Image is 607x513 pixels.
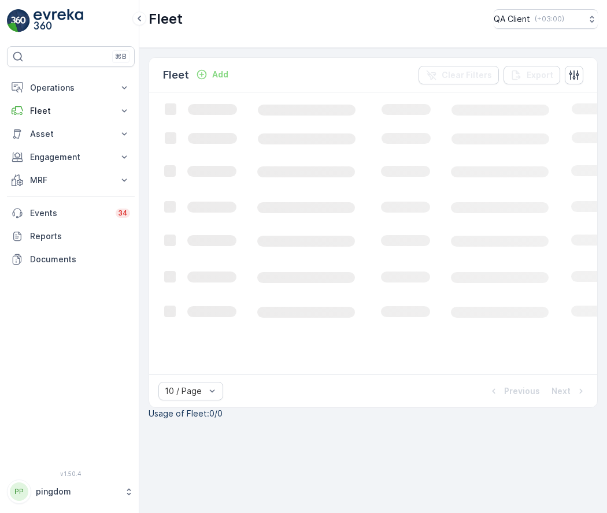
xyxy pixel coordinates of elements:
button: Operations [7,76,135,99]
a: Reports [7,225,135,248]
img: logo [7,9,30,32]
button: Clear Filters [419,66,499,84]
p: Export [527,69,553,81]
button: Previous [487,384,541,398]
button: Next [550,384,588,398]
button: Export [504,66,560,84]
span: v 1.50.4 [7,470,135,477]
p: Previous [504,385,540,397]
p: Fleet [30,105,112,117]
p: Fleet [149,10,183,28]
p: MRF [30,174,112,186]
p: Engagement [30,151,112,163]
a: Documents [7,248,135,271]
p: Clear Filters [442,69,492,81]
button: MRF [7,169,135,192]
p: Next [552,385,571,397]
img: logo_light-DOdMpM7g.png [34,9,83,32]
p: Add [212,69,228,80]
button: QA Client(+03:00) [494,9,598,29]
p: QA Client [494,13,530,25]
p: Asset [30,128,112,140]
p: Operations [30,82,112,94]
button: Asset [7,122,135,146]
button: Fleet [7,99,135,122]
p: 34 [118,209,128,218]
p: ⌘B [115,52,127,61]
a: Events34 [7,202,135,225]
button: PPpingdom [7,479,135,504]
button: Add [191,68,233,81]
p: Fleet [163,67,189,83]
button: Engagement [7,146,135,169]
div: PP [10,482,28,501]
p: Events [30,207,109,219]
p: Usage of Fleet : 0/0 [149,408,598,419]
p: pingdom [36,486,119,497]
p: ( +03:00 ) [535,14,564,24]
p: Reports [30,231,130,242]
p: Documents [30,254,130,265]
